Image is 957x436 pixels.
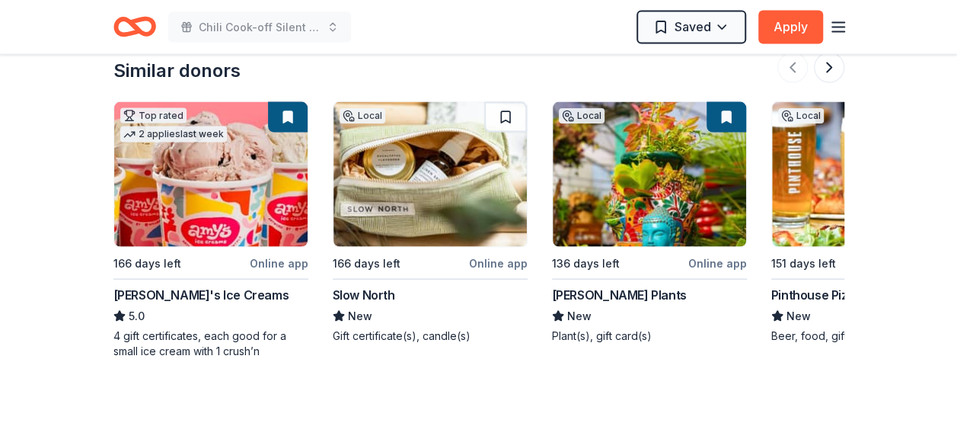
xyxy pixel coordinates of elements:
span: Chili Cook-off Silent Auction [199,18,321,37]
div: Slow North [333,286,395,304]
img: Image for Buchanan's Plants [553,102,746,247]
span: New [567,307,592,325]
div: [PERSON_NAME] Plants [552,286,687,304]
a: Image for Buchanan's PlantsLocal136 days leftOnline app[PERSON_NAME] PlantsNewPlant(s), gift card(s) [552,101,747,344]
div: [PERSON_NAME]'s Ice Creams [113,286,289,304]
div: 166 days left [113,255,181,273]
a: Image for Amy's Ice CreamsTop rated2 applieslast week166 days leftOnline app[PERSON_NAME]'s Ice C... [113,101,308,359]
a: Image for Slow NorthLocal166 days leftOnline appSlow NorthNewGift certificate(s), candle(s) [333,101,528,344]
div: 2 applies last week [120,127,227,143]
button: Saved [636,11,746,44]
a: Home [113,9,156,45]
div: Pinthouse Pizza [771,286,862,304]
div: 166 days left [333,255,400,273]
span: Saved [675,17,711,37]
div: Online app [250,254,308,273]
button: Chili Cook-off Silent Auction [168,12,351,43]
span: New [348,307,372,325]
div: Local [340,108,385,123]
div: Local [559,108,605,123]
img: Image for Slow North [333,102,527,247]
div: 136 days left [552,255,620,273]
div: 4 gift certificates, each good for a small ice cream with 1 crush’n [113,329,308,359]
div: Plant(s), gift card(s) [552,329,747,344]
div: Top rated [120,108,187,123]
div: Gift certificate(s), candle(s) [333,329,528,344]
img: Image for Amy's Ice Creams [114,102,308,247]
div: Similar donors [113,59,241,83]
div: Local [778,108,824,123]
div: 151 days left [771,255,836,273]
button: Apply [758,11,823,44]
div: Online app [688,254,747,273]
div: Online app [469,254,528,273]
span: 5.0 [129,307,145,325]
span: New [786,307,811,325]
